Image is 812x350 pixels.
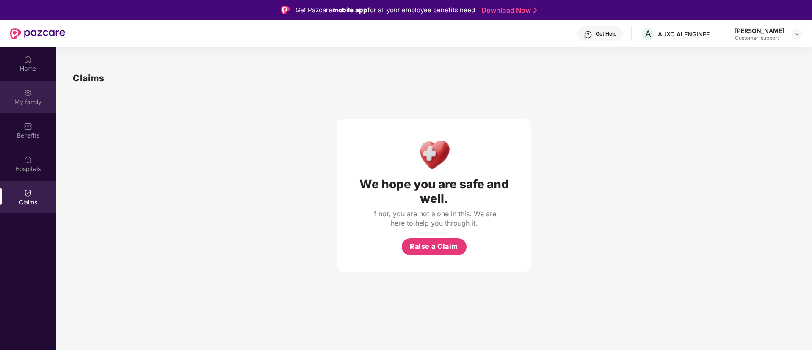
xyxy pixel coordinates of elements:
div: [PERSON_NAME] [735,27,784,35]
img: svg+xml;base64,PHN2ZyBpZD0iQ2xhaW0iIHhtbG5zPSJodHRwOi8vd3d3LnczLm9yZy8yMDAwL3N2ZyIgd2lkdGg9IjIwIi... [24,189,32,197]
div: Customer_support [735,35,784,41]
img: svg+xml;base64,PHN2ZyBpZD0iRHJvcGRvd24tMzJ4MzIiIHhtbG5zPSJodHRwOi8vd3d3LnczLm9yZy8yMDAwL3N2ZyIgd2... [793,30,800,37]
img: New Pazcare Logo [10,28,65,39]
img: svg+xml;base64,PHN2ZyBpZD0iQmVuZWZpdHMiIHhtbG5zPSJodHRwOi8vd3d3LnczLm9yZy8yMDAwL3N2ZyIgd2lkdGg9Ij... [24,122,32,130]
div: We hope you are safe and well. [354,177,514,206]
img: Stroke [533,6,537,15]
span: A [645,29,651,39]
img: Logo [281,6,290,14]
div: If not, you are not alone in this. We are here to help you through it. [370,209,497,228]
img: Health Care [416,136,453,173]
button: Raise a Claim [402,238,467,255]
div: AUXO AI ENGINEERING PRIVATE LIMITED [658,30,717,38]
img: svg+xml;base64,PHN2ZyBpZD0iSG9zcGl0YWxzIiB4bWxucz0iaHR0cDovL3d3dy53My5vcmcvMjAwMC9zdmciIHdpZHRoPS... [24,155,32,164]
span: Raise a Claim [410,241,458,252]
a: Download Now [481,6,534,15]
h1: Claims [73,71,104,85]
div: Get Help [596,30,616,37]
img: svg+xml;base64,PHN2ZyB3aWR0aD0iMjAiIGhlaWdodD0iMjAiIHZpZXdCb3g9IjAgMCAyMCAyMCIgZmlsbD0ibm9uZSIgeG... [24,88,32,97]
img: svg+xml;base64,PHN2ZyBpZD0iSGVscC0zMngzMiIgeG1sbnM9Imh0dHA6Ly93d3cudzMub3JnLzIwMDAvc3ZnIiB3aWR0aD... [584,30,592,39]
img: svg+xml;base64,PHN2ZyBpZD0iSG9tZSIgeG1sbnM9Imh0dHA6Ly93d3cudzMub3JnLzIwMDAvc3ZnIiB3aWR0aD0iMjAiIG... [24,55,32,63]
strong: mobile app [332,6,367,14]
div: Get Pazcare for all your employee benefits need [296,5,475,15]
